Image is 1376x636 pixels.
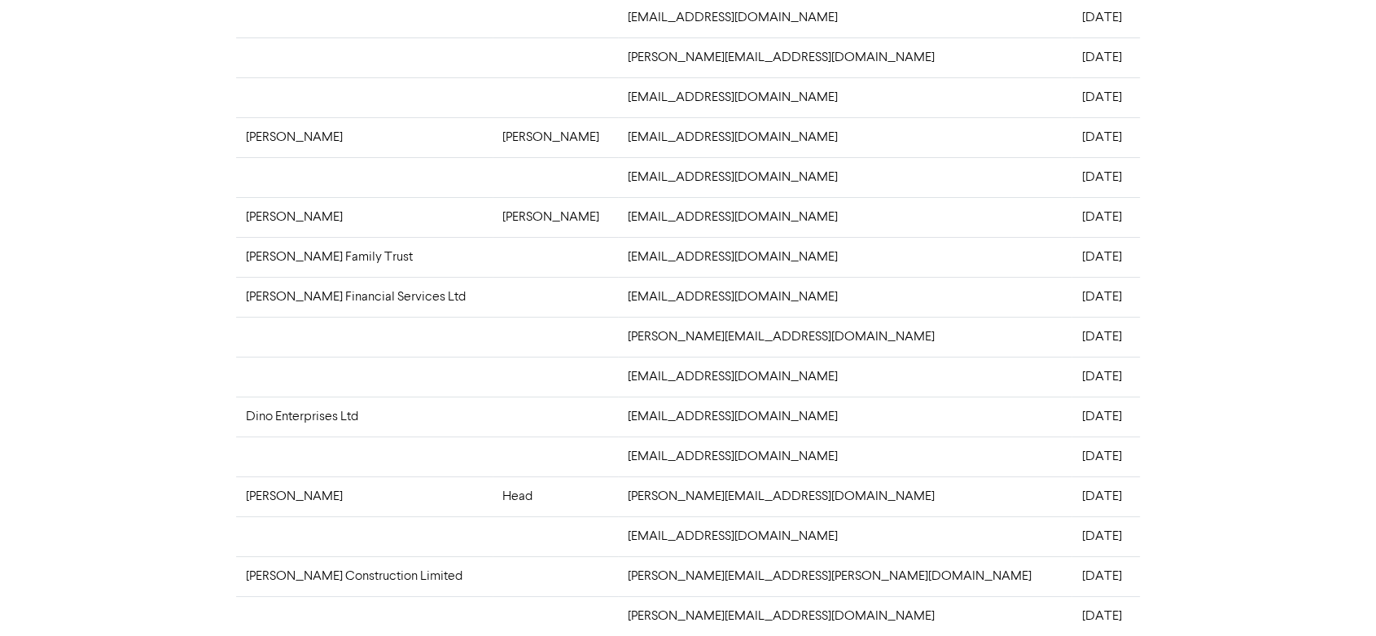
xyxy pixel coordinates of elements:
[1071,317,1140,357] td: [DATE]
[1071,157,1140,197] td: [DATE]
[236,117,493,157] td: [PERSON_NAME]
[1071,197,1140,237] td: [DATE]
[618,317,1072,357] td: [PERSON_NAME][EMAIL_ADDRESS][DOMAIN_NAME]
[618,197,1072,237] td: [EMAIL_ADDRESS][DOMAIN_NAME]
[618,556,1072,596] td: [PERSON_NAME][EMAIL_ADDRESS][PERSON_NAME][DOMAIN_NAME]
[618,77,1072,117] td: [EMAIL_ADDRESS][DOMAIN_NAME]
[1071,397,1140,436] td: [DATE]
[1071,37,1140,77] td: [DATE]
[618,476,1072,516] td: [PERSON_NAME][EMAIL_ADDRESS][DOMAIN_NAME]
[493,117,617,157] td: [PERSON_NAME]
[1071,476,1140,516] td: [DATE]
[493,476,617,516] td: Head
[1071,77,1140,117] td: [DATE]
[1071,436,1140,476] td: [DATE]
[236,476,493,516] td: [PERSON_NAME]
[493,197,617,237] td: [PERSON_NAME]
[1071,516,1140,556] td: [DATE]
[618,357,1072,397] td: [EMAIL_ADDRESS][DOMAIN_NAME]
[618,436,1072,476] td: [EMAIL_ADDRESS][DOMAIN_NAME]
[1071,237,1140,277] td: [DATE]
[1071,556,1140,596] td: [DATE]
[618,397,1072,436] td: [EMAIL_ADDRESS][DOMAIN_NAME]
[236,277,493,317] td: [PERSON_NAME] Financial Services Ltd
[618,117,1072,157] td: [EMAIL_ADDRESS][DOMAIN_NAME]
[618,37,1072,77] td: [PERSON_NAME][EMAIL_ADDRESS][DOMAIN_NAME]
[236,237,493,277] td: [PERSON_NAME] Family Trust
[236,197,493,237] td: [PERSON_NAME]
[618,516,1072,556] td: [EMAIL_ADDRESS][DOMAIN_NAME]
[236,397,493,436] td: Dino Enterprises Ltd
[618,157,1072,197] td: [EMAIL_ADDRESS][DOMAIN_NAME]
[1071,117,1140,157] td: [DATE]
[1071,277,1140,317] td: [DATE]
[1295,558,1376,636] iframe: Chat Widget
[618,277,1072,317] td: [EMAIL_ADDRESS][DOMAIN_NAME]
[618,596,1072,636] td: [PERSON_NAME][EMAIL_ADDRESS][DOMAIN_NAME]
[618,237,1072,277] td: [EMAIL_ADDRESS][DOMAIN_NAME]
[236,556,493,596] td: [PERSON_NAME] Construction Limited
[1071,357,1140,397] td: [DATE]
[1071,596,1140,636] td: [DATE]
